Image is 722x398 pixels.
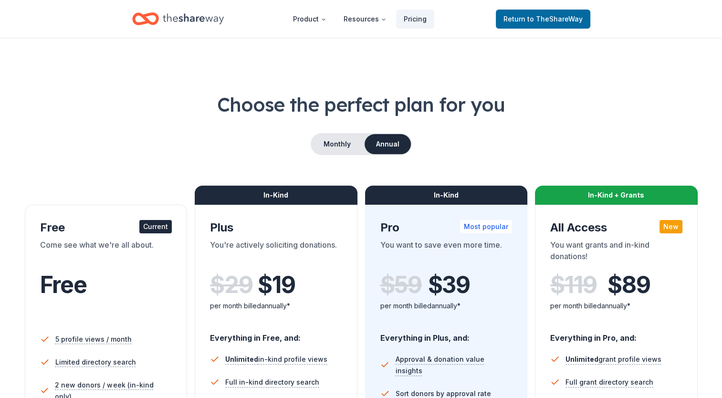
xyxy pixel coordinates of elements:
a: Home [132,8,224,30]
span: $ 89 [607,272,650,298]
a: Pricing [396,10,434,29]
div: In-Kind + Grants [535,186,698,205]
div: Free [40,220,172,235]
span: Approval & donation value insights [395,354,512,377]
span: grant profile views [565,355,661,363]
div: Everything in Pro, and: [550,324,682,344]
span: 5 profile views / month [55,334,132,345]
nav: Main [285,8,434,30]
div: Current [139,220,172,233]
button: Resources [336,10,394,29]
div: per month billed annually* [380,300,513,312]
div: Most popular [460,220,512,233]
span: Unlimited [225,355,258,363]
h1: Choose the perfect plan for you [23,91,699,118]
button: Product [285,10,334,29]
span: Return [503,13,583,25]
span: in-kind profile views [225,355,327,363]
span: $ 19 [258,272,295,298]
span: Unlimited [565,355,598,363]
div: Everything in Plus, and: [380,324,513,344]
button: Monthly [312,134,363,154]
div: New [659,220,682,233]
div: per month billed annually* [550,300,682,312]
div: Everything in Free, and: [210,324,342,344]
span: Limited directory search [55,356,136,368]
div: You're actively soliciting donations. [210,239,342,266]
div: Pro [380,220,513,235]
div: All Access [550,220,682,235]
span: $ 39 [428,272,470,298]
div: Plus [210,220,342,235]
a: Returnto TheShareWay [496,10,590,29]
div: In-Kind [365,186,528,205]
button: Annual [365,134,411,154]
div: In-Kind [195,186,357,205]
div: per month billed annually* [210,300,342,312]
div: You want to save even more time. [380,239,513,266]
span: Free [40,271,87,299]
div: Come see what we're all about. [40,239,172,266]
span: Full grant directory search [565,377,653,388]
span: Full in-kind directory search [225,377,319,388]
div: You want grants and in-kind donations! [550,239,682,266]
span: to TheShareWay [527,15,583,23]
